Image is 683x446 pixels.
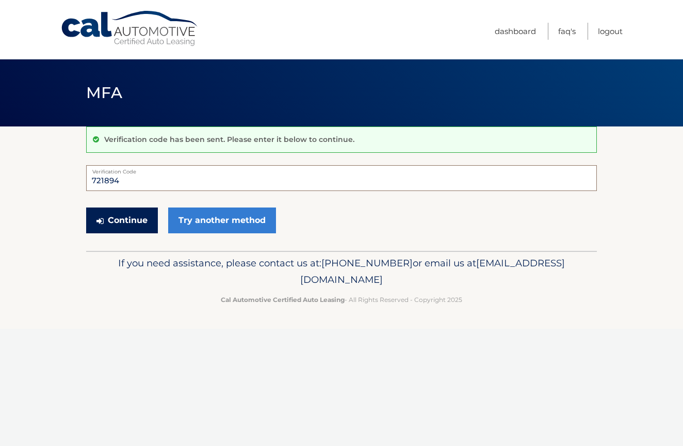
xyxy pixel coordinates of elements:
[93,255,590,288] p: If you need assistance, please contact us at: or email us at
[221,296,345,304] strong: Cal Automotive Certified Auto Leasing
[598,23,623,40] a: Logout
[321,257,413,269] span: [PHONE_NUMBER]
[104,135,354,144] p: Verification code has been sent. Please enter it below to continue.
[93,294,590,305] p: - All Rights Reserved - Copyright 2025
[300,257,565,285] span: [EMAIL_ADDRESS][DOMAIN_NAME]
[168,208,276,233] a: Try another method
[86,83,122,102] span: MFA
[86,165,597,191] input: Verification Code
[495,23,536,40] a: Dashboard
[558,23,576,40] a: FAQ's
[60,10,200,47] a: Cal Automotive
[86,208,158,233] button: Continue
[86,165,597,173] label: Verification Code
